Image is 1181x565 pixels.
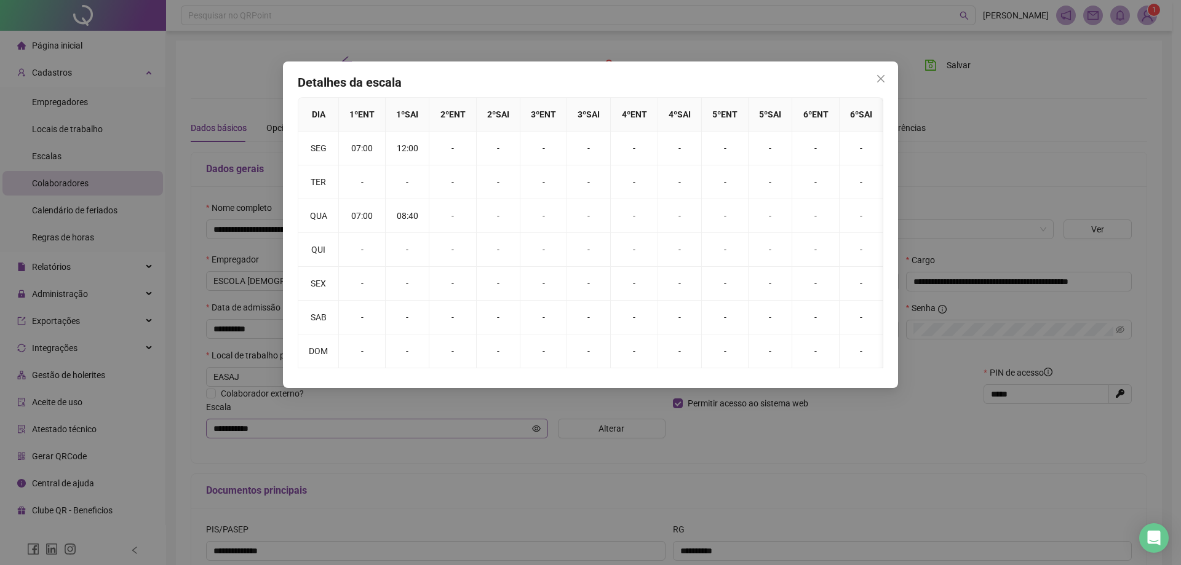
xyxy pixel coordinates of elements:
[702,199,749,233] td: -
[339,199,386,233] td: 07:00
[386,233,429,267] td: -
[386,267,429,301] td: -
[520,233,567,267] td: -
[386,165,429,199] td: -
[520,98,567,132] th: 3 º
[386,98,429,132] th: 1 º
[792,165,839,199] td: -
[702,98,749,132] th: 5 º
[702,267,749,301] td: -
[611,233,658,267] td: -
[859,109,872,119] span: SAI
[611,98,658,132] th: 4 º
[386,334,429,368] td: -
[792,199,839,233] td: -
[386,199,429,233] td: 08:40
[567,98,611,132] th: 3 º
[477,98,520,132] th: 2 º
[477,165,520,199] td: -
[792,334,839,368] td: -
[1139,523,1169,553] div: Open Intercom Messenger
[749,98,792,132] th: 5 º
[840,98,883,132] th: 6 º
[339,301,386,334] td: -
[298,301,339,334] td: SAB
[477,132,520,165] td: -
[496,109,509,119] span: SAI
[567,165,611,199] td: -
[429,301,476,334] td: -
[749,334,792,368] td: -
[658,165,702,199] td: -
[702,301,749,334] td: -
[658,233,702,267] td: -
[611,132,658,165] td: -
[358,109,375,119] span: ENT
[567,233,611,267] td: -
[429,98,476,132] th: 2 º
[298,199,339,233] td: QUA
[429,267,476,301] td: -
[611,199,658,233] td: -
[792,132,839,165] td: -
[840,301,883,334] td: -
[567,334,611,368] td: -
[840,199,883,233] td: -
[477,301,520,334] td: -
[840,267,883,301] td: -
[749,301,792,334] td: -
[339,233,386,267] td: -
[792,301,839,334] td: -
[567,267,611,301] td: -
[405,109,418,119] span: SAI
[611,267,658,301] td: -
[312,109,325,119] span: DIA
[477,199,520,233] td: -
[298,267,339,301] td: SEX
[586,109,600,119] span: SAI
[749,233,792,267] td: -
[749,267,792,301] td: -
[876,74,886,84] span: close
[658,301,702,334] td: -
[658,98,702,132] th: 4 º
[611,301,658,334] td: -
[840,334,883,368] td: -
[721,109,738,119] span: ENT
[702,334,749,368] td: -
[520,301,567,334] td: -
[339,132,386,165] td: 07:00
[611,334,658,368] td: -
[520,334,567,368] td: -
[520,132,567,165] td: -
[429,334,476,368] td: -
[477,267,520,301] td: -
[749,199,792,233] td: -
[449,109,466,119] span: ENT
[840,233,883,267] td: -
[386,301,429,334] td: -
[630,109,647,119] span: ENT
[520,267,567,301] td: -
[792,267,839,301] td: -
[520,165,567,199] td: -
[520,199,567,233] td: -
[749,165,792,199] td: -
[298,165,339,199] td: TER
[567,301,611,334] td: -
[768,109,781,119] span: SAI
[567,199,611,233] td: -
[792,233,839,267] td: -
[749,132,792,165] td: -
[298,74,883,91] h4: Detalhes da escala
[298,132,339,165] td: SEG
[658,334,702,368] td: -
[840,165,883,199] td: -
[339,165,386,199] td: -
[871,69,891,89] button: Close
[702,165,749,199] td: -
[339,334,386,368] td: -
[429,199,476,233] td: -
[702,132,749,165] td: -
[429,132,476,165] td: -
